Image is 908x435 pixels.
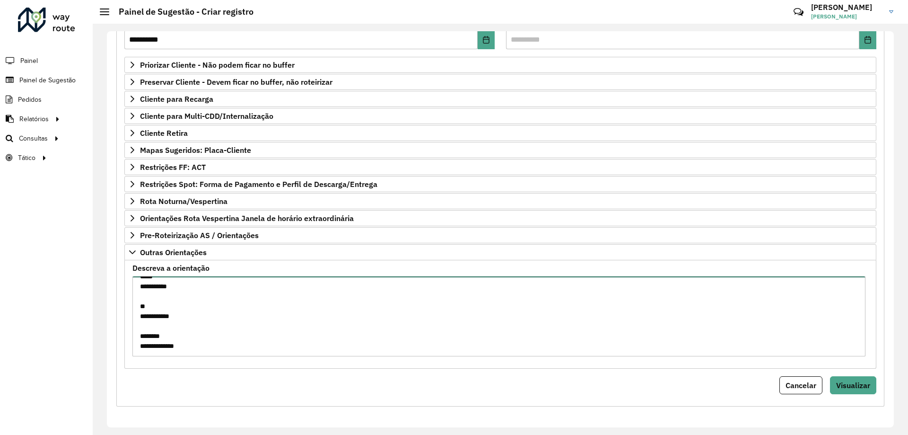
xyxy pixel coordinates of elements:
[124,159,876,175] a: Restrições FF: ACT
[124,176,876,192] a: Restrições Spot: Forma de Pagamento e Perfil de Descarga/Entrega
[140,78,332,86] span: Preservar Cliente - Devem ficar no buffer, não roteirizar
[124,227,876,243] a: Pre-Roteirização AS / Orientações
[811,12,882,21] span: [PERSON_NAME]
[19,133,48,143] span: Consultas
[20,56,38,66] span: Painel
[811,3,882,12] h3: [PERSON_NAME]
[788,2,809,22] a: Contato Rápido
[140,163,206,171] span: Restrições FF: ACT
[836,381,870,390] span: Visualizar
[18,153,35,163] span: Tático
[140,112,273,120] span: Cliente para Multi-CDD/Internalização
[779,376,822,394] button: Cancelar
[124,244,876,260] a: Outras Orientações
[140,214,354,222] span: Orientações Rota Vespertina Janela de horário extraordinária
[140,146,251,154] span: Mapas Sugeridos: Placa-Cliente
[140,249,207,256] span: Outras Orientações
[124,57,876,73] a: Priorizar Cliente - Não podem ficar no buffer
[124,91,876,107] a: Cliente para Recarga
[124,210,876,226] a: Orientações Rota Vespertina Janela de horário extraordinária
[830,376,876,394] button: Visualizar
[124,260,876,369] div: Outras Orientações
[124,108,876,124] a: Cliente para Multi-CDD/Internalização
[478,30,495,49] button: Choose Date
[140,231,259,239] span: Pre-Roteirização AS / Orientações
[124,142,876,158] a: Mapas Sugeridos: Placa-Cliente
[19,75,76,85] span: Painel de Sugestão
[19,114,49,124] span: Relatórios
[109,7,253,17] h2: Painel de Sugestão - Criar registro
[124,74,876,90] a: Preservar Cliente - Devem ficar no buffer, não roteirizar
[140,129,188,137] span: Cliente Retira
[859,30,876,49] button: Choose Date
[124,193,876,209] a: Rota Noturna/Vespertina
[140,180,377,188] span: Restrições Spot: Forma de Pagamento e Perfil de Descarga/Entrega
[140,61,295,69] span: Priorizar Cliente - Não podem ficar no buffer
[132,262,210,274] label: Descreva a orientação
[140,197,227,205] span: Rota Noturna/Vespertina
[140,95,213,103] span: Cliente para Recarga
[18,95,42,105] span: Pedidos
[124,125,876,141] a: Cliente Retira
[786,381,816,390] span: Cancelar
